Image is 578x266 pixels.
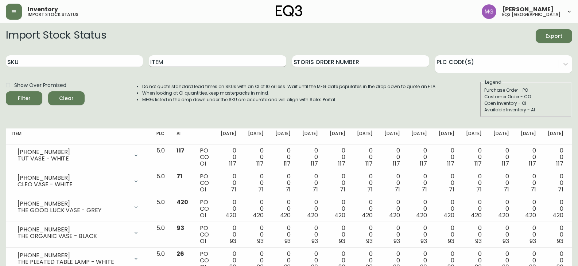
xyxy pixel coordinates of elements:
div: 0 0 [439,199,454,219]
div: 0 0 [330,147,345,167]
div: 0 0 [466,147,482,167]
div: 0 0 [493,147,509,167]
div: 0 0 [357,225,373,245]
div: Open Inventory - OI [484,100,567,107]
div: 0 0 [330,199,345,219]
span: 117 [474,159,482,168]
button: Filter [6,91,42,105]
div: 0 0 [493,225,509,245]
div: [PHONE_NUMBER] [18,175,129,181]
th: [DATE] [324,128,351,144]
div: 0 0 [384,173,400,193]
th: PLC [151,128,171,144]
div: 0 0 [384,225,400,245]
span: Inventory [28,7,58,12]
span: 93 [393,237,400,245]
div: 0 0 [493,199,509,219]
span: 93 [257,237,264,245]
div: 0 0 [466,225,482,245]
div: 0 0 [521,173,536,193]
span: 420 [280,211,291,219]
div: 0 0 [357,147,373,167]
span: 93 [339,237,345,245]
span: 71 [395,185,400,194]
div: 0 0 [302,147,318,167]
div: [PHONE_NUMBER] [18,252,129,259]
span: 71 [340,185,345,194]
th: [DATE] [215,128,242,144]
span: 117 [229,159,236,168]
div: [PHONE_NUMBER]CLEO VASE - WHITE [12,173,145,189]
span: 71 [313,185,318,194]
span: 117 [556,159,563,168]
button: Export [536,29,572,43]
span: 117 [256,159,264,168]
th: [DATE] [269,128,297,144]
span: 71 [258,185,264,194]
span: 420 [362,211,373,219]
span: 71 [176,172,182,180]
span: 71 [422,185,427,194]
div: PO CO [200,173,209,193]
div: 0 0 [275,173,291,193]
span: 117 [420,159,427,168]
td: 5.0 [151,222,171,248]
div: 0 0 [548,147,563,167]
span: 26 [176,250,184,258]
span: 420 [416,211,427,219]
div: Customer Order - CO [484,94,567,100]
div: [PHONE_NUMBER]THE GOOD LUCK VASE - GREY [12,199,145,215]
span: 93 [420,237,427,245]
span: 420 [307,211,318,219]
div: 0 0 [411,225,427,245]
div: 0 0 [275,199,291,219]
div: 0 0 [302,199,318,219]
td: 5.0 [151,196,171,222]
div: 0 0 [439,147,454,167]
span: 93 [284,237,291,245]
span: Export [542,32,566,41]
th: [DATE] [488,128,515,144]
span: OI [200,237,206,245]
div: 0 0 [357,199,373,219]
span: 117 [502,159,509,168]
span: 420 [525,211,536,219]
div: 0 0 [384,147,400,167]
div: 0 0 [439,173,454,193]
th: [DATE] [542,128,569,144]
div: PO CO [200,225,209,245]
div: 0 0 [248,199,264,219]
th: AI [171,128,194,144]
div: [PHONE_NUMBER] [18,226,129,233]
div: 0 0 [248,147,264,167]
div: Purchase Order - PO [484,87,567,94]
td: 5.0 [151,170,171,196]
span: 71 [476,185,482,194]
span: 420 [443,211,454,219]
div: 0 0 [330,225,345,245]
span: 71 [286,185,291,194]
legend: Legend [484,79,502,86]
div: [PHONE_NUMBER] [18,149,129,155]
div: CLEO VASE - WHITE [18,181,129,188]
div: TUT VASE - WHITE [18,155,129,162]
div: 0 0 [548,199,563,219]
div: 0 0 [221,173,236,193]
th: [DATE] [379,128,406,144]
div: 0 0 [330,173,345,193]
div: 0 0 [521,199,536,219]
td: 5.0 [151,144,171,170]
span: 93 [176,224,184,232]
span: 117 [365,159,373,168]
span: 93 [448,237,454,245]
div: 0 0 [521,147,536,167]
li: MFGs listed in the drop down under the SKU are accurate and will align with Sales Portal. [142,96,437,103]
span: 71 [367,185,373,194]
div: 0 0 [439,225,454,245]
th: [DATE] [433,128,460,144]
span: 117 [284,159,291,168]
span: 71 [504,185,509,194]
div: 0 0 [221,147,236,167]
span: 420 [471,211,482,219]
span: OI [200,211,206,219]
